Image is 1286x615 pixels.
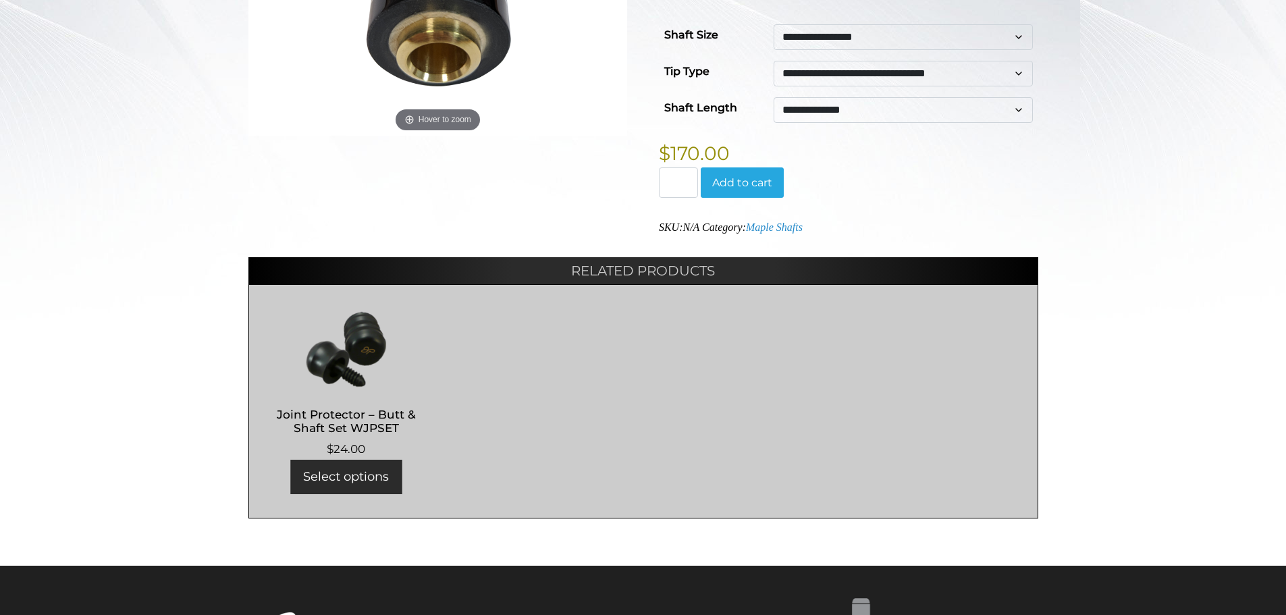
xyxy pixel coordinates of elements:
bdi: 24.00 [327,442,365,456]
a: Joint Protector – Butt & Shaft Set WJPSET $24.00 [263,309,431,458]
button: Add to cart [701,167,784,198]
span: N/A [682,221,699,233]
label: Shaft Length [664,97,737,119]
span: $ [659,142,670,165]
span: $ [327,442,333,456]
span: SKU: [659,221,699,233]
label: Shaft Size [664,24,718,46]
label: Tip Type [664,61,709,82]
h2: Joint Protector – Butt & Shaft Set WJPSET [263,402,431,441]
span: Category: [702,221,803,233]
img: Joint Protector - Butt & Shaft Set WJPSET [263,309,431,390]
bdi: 170.00 [659,142,730,165]
h2: Related products [248,257,1038,284]
input: Product quantity [659,167,698,198]
a: Select options for “Joint Protector - Butt & Shaft Set WJPSET” [290,460,402,494]
a: Maple Shafts [746,221,803,233]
